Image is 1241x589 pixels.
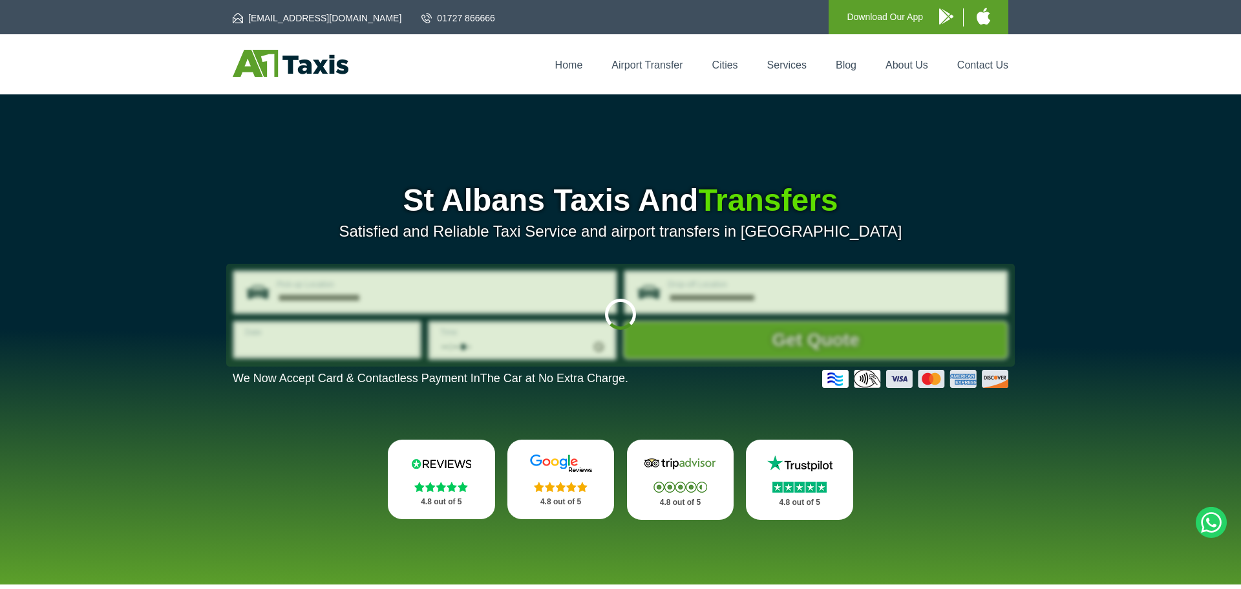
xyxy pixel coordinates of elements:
[712,59,738,70] a: Cities
[760,495,839,511] p: 4.8 out of 5
[698,183,838,217] span: Transfers
[480,372,628,385] span: The Car at No Extra Charge.
[522,494,600,510] p: 4.8 out of 5
[233,12,401,25] a: [EMAIL_ADDRESS][DOMAIN_NAME]
[627,440,734,520] a: Tripadvisor Stars 4.8 out of 5
[836,59,856,70] a: Blog
[761,454,838,473] img: Trustpilot
[641,454,719,473] img: Tripadvisor
[421,12,495,25] a: 01727 866666
[555,59,583,70] a: Home
[388,440,495,519] a: Reviews.io Stars 4.8 out of 5
[233,222,1008,241] p: Satisfied and Reliable Taxi Service and airport transfers in [GEOGRAPHIC_DATA]
[233,372,628,385] p: We Now Accept Card & Contactless Payment In
[939,8,953,25] img: A1 Taxis Android App
[886,59,928,70] a: About Us
[403,454,480,473] img: Reviews.io
[402,494,481,510] p: 4.8 out of 5
[957,59,1008,70] a: Contact Us
[611,59,683,70] a: Airport Transfer
[414,482,468,492] img: Stars
[534,482,588,492] img: Stars
[772,482,827,493] img: Stars
[847,9,923,25] p: Download Our App
[233,185,1008,216] h1: St Albans Taxis And
[653,482,707,493] img: Stars
[522,454,600,473] img: Google
[767,59,807,70] a: Services
[641,495,720,511] p: 4.8 out of 5
[822,370,1008,388] img: Credit And Debit Cards
[746,440,853,520] a: Trustpilot Stars 4.8 out of 5
[233,50,348,77] img: A1 Taxis St Albans LTD
[977,8,990,25] img: A1 Taxis iPhone App
[507,440,615,519] a: Google Stars 4.8 out of 5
